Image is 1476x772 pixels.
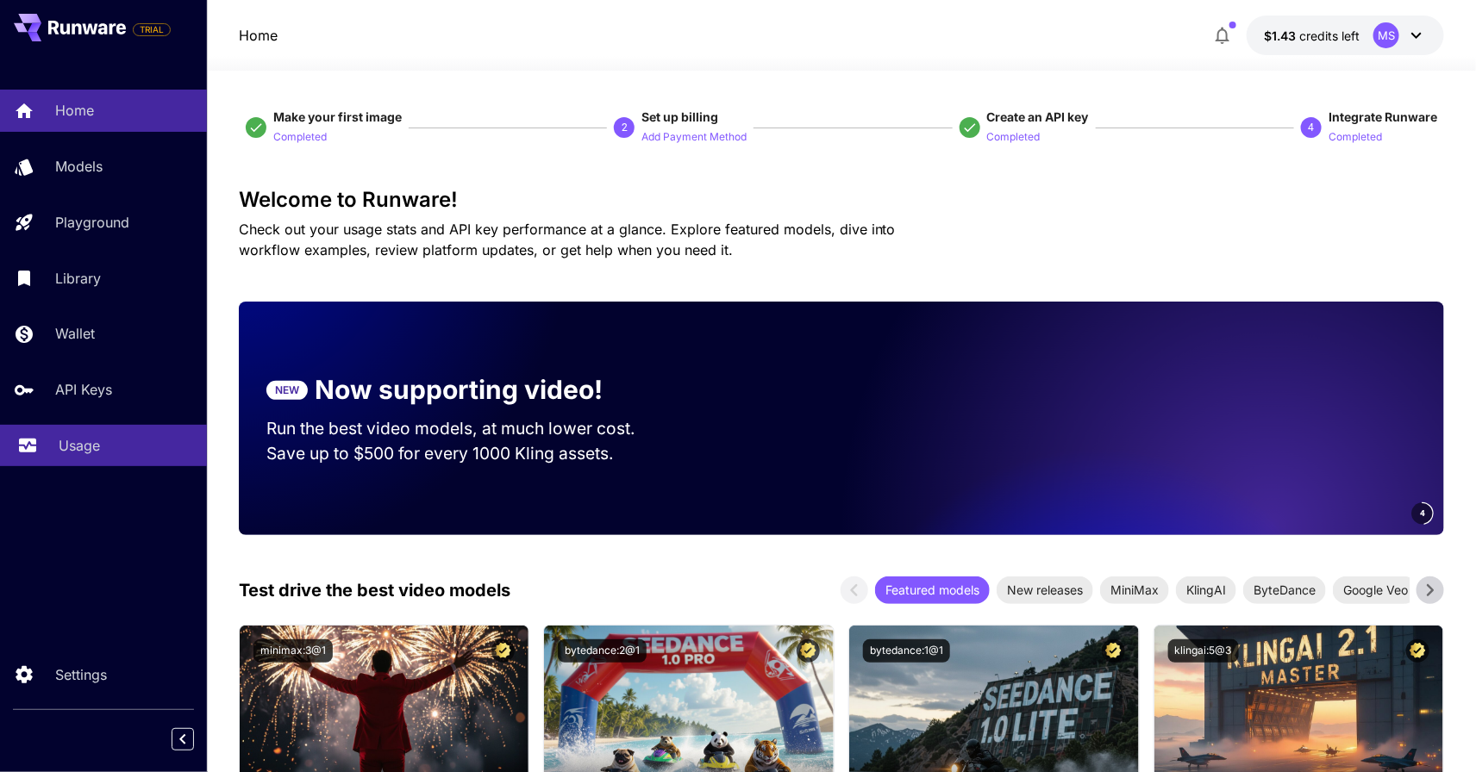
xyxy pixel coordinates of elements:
nav: breadcrumb [239,25,278,46]
button: Certified Model – Vetted for best performance and includes a commercial license. [1102,639,1125,663]
p: Completed [987,129,1041,146]
span: Set up billing [641,109,718,124]
div: KlingAI [1176,576,1236,604]
span: New releases [997,581,1093,599]
span: Google Veo [1333,581,1418,599]
div: Google Veo [1333,576,1418,604]
button: Completed [273,126,327,146]
button: Certified Model – Vetted for best performance and includes a commercial license. [491,639,515,663]
p: Wallet [55,323,95,344]
p: Usage [59,435,100,456]
button: Collapse sidebar [172,728,194,750]
p: API Keys [55,379,112,400]
p: 2 [622,120,628,135]
p: Models [55,156,103,177]
p: Home [55,100,94,121]
p: Completed [273,129,327,146]
p: Settings [55,664,107,685]
span: TRIAL [134,23,170,36]
div: Collapse sidebar [184,724,207,755]
button: bytedance:2@1 [558,639,647,663]
span: Make your first image [273,109,402,124]
span: Integrate Runware [1329,109,1437,124]
span: KlingAI [1176,581,1236,599]
span: ByteDance [1243,581,1326,599]
span: credits left [1299,28,1360,43]
span: Featured models [875,581,990,599]
div: New releases [997,576,1093,604]
button: Add Payment Method [641,126,747,146]
span: Add your payment card to enable full platform functionality. [133,19,171,40]
p: Completed [1329,129,1382,146]
div: MiniMax [1100,576,1169,604]
p: Now supporting video! [315,370,603,409]
span: Check out your usage stats and API key performance at a glance. Explore featured models, dive int... [239,221,896,258]
span: MiniMax [1100,581,1169,599]
button: minimax:3@1 [253,639,333,663]
p: Test drive the best video models [239,577,510,603]
div: MS [1373,22,1399,48]
span: 4 [1420,507,1425,520]
button: $1.4272MS [1247,16,1444,55]
div: $1.4272 [1264,27,1360,45]
button: Certified Model – Vetted for best performance and includes a commercial license. [1406,639,1429,663]
a: Home [239,25,278,46]
p: Library [55,268,101,289]
button: Certified Model – Vetted for best performance and includes a commercial license. [797,639,820,663]
span: $1.43 [1264,28,1299,43]
p: NEW [275,383,299,398]
p: Save up to $500 for every 1000 Kling assets. [266,441,668,466]
button: klingai:5@3 [1168,639,1239,663]
p: Playground [55,212,129,233]
h3: Welcome to Runware! [239,188,1444,212]
p: Add Payment Method [641,129,747,146]
span: Create an API key [987,109,1089,124]
button: Completed [987,126,1041,146]
div: Featured models [875,576,990,604]
div: ByteDance [1243,576,1326,604]
p: Run the best video models, at much lower cost. [266,416,668,441]
button: Completed [1329,126,1382,146]
button: bytedance:1@1 [863,639,950,663]
p: 4 [1309,120,1315,135]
